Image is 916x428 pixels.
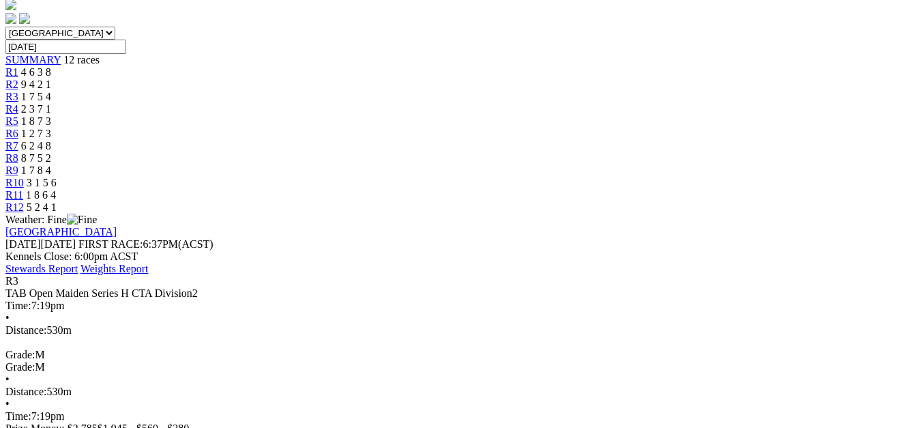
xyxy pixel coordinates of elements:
[63,54,100,66] span: 12 races
[5,263,78,274] a: Stewards Report
[5,312,10,324] span: •
[78,238,213,250] span: 6:37PM(ACST)
[5,410,31,422] span: Time:
[5,251,911,263] div: Kennels Close: 6:00pm ACST
[21,66,51,78] span: 4 6 3 8
[5,238,76,250] span: [DATE]
[5,226,117,238] a: [GEOGRAPHIC_DATA]
[5,287,911,300] div: TAB Open Maiden Series H CTA Division2
[5,361,35,373] span: Grade:
[27,177,57,188] span: 3 1 5 6
[5,140,18,152] a: R7
[5,115,18,127] a: R5
[5,324,46,336] span: Distance:
[5,361,911,373] div: M
[21,115,51,127] span: 1 8 7 3
[5,275,18,287] span: R3
[5,373,10,385] span: •
[5,349,911,361] div: M
[5,13,16,24] img: facebook.svg
[21,140,51,152] span: 6 2 4 8
[5,128,18,139] a: R6
[21,152,51,164] span: 8 7 5 2
[5,238,41,250] span: [DATE]
[21,79,51,90] span: 9 4 2 1
[27,201,57,213] span: 5 2 4 1
[5,152,18,164] a: R8
[5,165,18,176] a: R9
[80,263,149,274] a: Weights Report
[5,54,61,66] a: SUMMARY
[67,214,97,226] img: Fine
[5,300,31,311] span: Time:
[21,103,51,115] span: 2 3 7 1
[5,79,18,90] a: R2
[5,386,911,398] div: 530m
[5,40,126,54] input: Select date
[5,398,10,410] span: •
[5,300,911,312] div: 7:19pm
[26,189,56,201] span: 1 8 6 4
[78,238,143,250] span: FIRST RACE:
[5,66,18,78] a: R1
[5,201,24,213] a: R12
[21,165,51,176] span: 1 7 8 4
[5,349,35,360] span: Grade:
[19,13,30,24] img: twitter.svg
[5,386,46,397] span: Distance:
[5,103,18,115] a: R4
[21,91,51,102] span: 1 7 5 4
[5,324,911,337] div: 530m
[21,128,51,139] span: 1 2 7 3
[5,410,911,423] div: 7:19pm
[5,91,18,102] a: R3
[5,189,23,201] a: R11
[5,177,24,188] a: R10
[5,214,97,225] span: Weather: Fine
